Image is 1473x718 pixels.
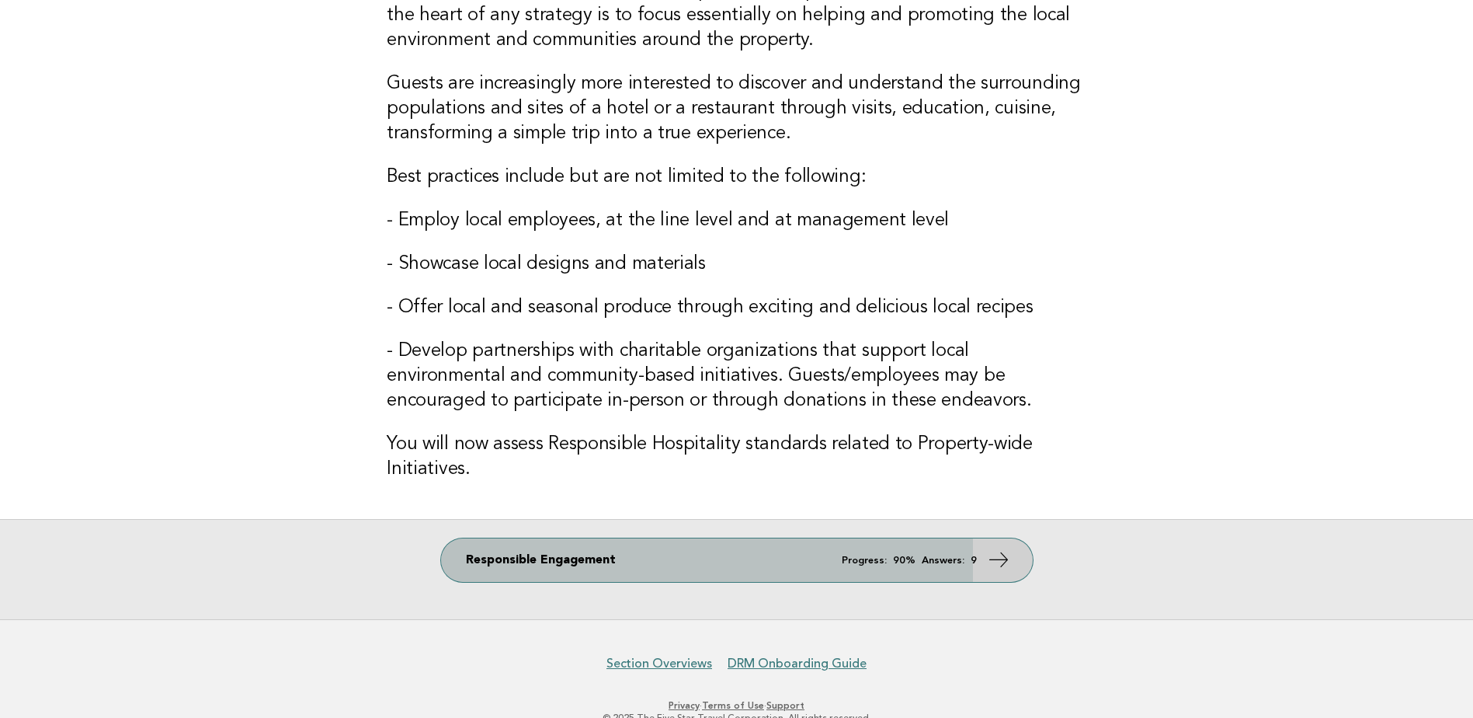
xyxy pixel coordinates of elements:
strong: 90% [893,556,915,566]
a: Terms of Use [702,700,764,711]
strong: 9 [971,556,977,566]
em: Progress: [842,556,887,566]
a: Privacy [669,700,700,711]
h3: You will now assess Responsible Hospitality standards related to Property-wide Initiatives. [387,432,1086,482]
h3: - Showcase local designs and materials [387,252,1086,277]
p: · · [262,699,1212,712]
a: Support [766,700,804,711]
a: Section Overviews [606,656,712,671]
a: DRM Onboarding Guide [728,656,867,671]
h3: - Develop partnerships with charitable organizations that support local environmental and communi... [387,339,1086,413]
h3: - Employ local employees, at the line level and at management level [387,208,1086,233]
h3: Guests are increasingly more interested to discover and understand the surrounding populations an... [387,71,1086,146]
h3: - Offer local and seasonal produce through exciting and delicious local recipes [387,295,1086,320]
em: Answers: [922,556,964,566]
h3: Best practices include but are not limited to the following: [387,165,1086,190]
a: Responsible Engagement Progress: 90% Answers: 9 [441,538,1033,582]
